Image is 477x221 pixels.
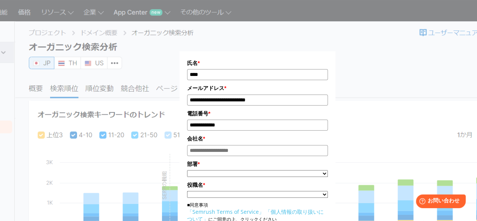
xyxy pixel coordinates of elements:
label: 部署 [187,160,328,168]
label: 会社名 [187,134,328,143]
label: 氏名 [187,59,328,67]
label: 役職名 [187,181,328,189]
iframe: Help widget launcher [409,191,469,213]
a: 「Semrush Terms of Service」 [187,208,264,215]
label: 電話番号 [187,109,328,118]
label: メールアドレス [187,84,328,92]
